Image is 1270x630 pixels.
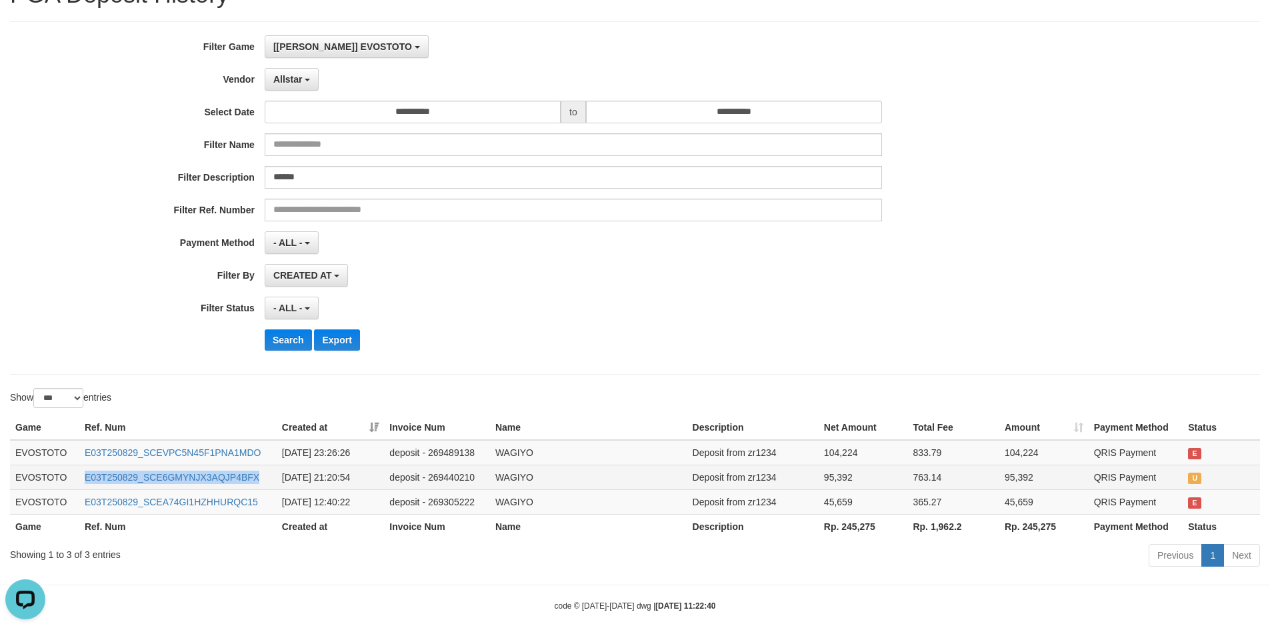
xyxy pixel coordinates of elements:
[277,415,385,440] th: Created at: activate to sort column ascending
[10,440,79,465] td: EVOSTOTO
[655,601,715,611] strong: [DATE] 11:22:40
[490,415,687,440] th: Name
[687,440,819,465] td: Deposit from zr1234
[687,415,819,440] th: Description
[819,514,908,539] th: Rp. 245,275
[85,472,259,483] a: E03T250829_SCE6GMYNJX3AQJP4BFX
[384,465,490,489] td: deposit - 269440210
[999,514,1089,539] th: Rp. 245,275
[1188,497,1201,509] span: EXPIRED
[265,297,319,319] button: - ALL -
[819,415,908,440] th: Net Amount
[273,237,303,248] span: - ALL -
[10,489,79,514] td: EVOSTOTO
[819,489,908,514] td: 45,659
[490,440,687,465] td: WAGIYO
[1188,473,1201,484] span: UNPAID
[33,388,83,408] select: Showentries
[384,440,490,465] td: deposit - 269489138
[687,489,819,514] td: Deposit from zr1234
[907,440,999,465] td: 833.79
[265,329,312,351] button: Search
[1183,415,1260,440] th: Status
[907,514,999,539] th: Rp. 1,962.2
[819,440,908,465] td: 104,224
[265,68,319,91] button: Allstar
[85,497,258,507] a: E03T250829_SCEA74GI1HZHHURQC15
[1089,514,1183,539] th: Payment Method
[265,35,429,58] button: [[PERSON_NAME]] EVOSTOTO
[265,231,319,254] button: - ALL -
[490,465,687,489] td: WAGIYO
[999,489,1089,514] td: 45,659
[277,440,385,465] td: [DATE] 23:26:26
[273,41,412,52] span: [[PERSON_NAME]] EVOSTOTO
[10,388,111,408] label: Show entries
[907,489,999,514] td: 365.27
[561,101,586,123] span: to
[314,329,359,351] button: Export
[907,465,999,489] td: 763.14
[1188,448,1201,459] span: EXPIRED
[277,489,385,514] td: [DATE] 12:40:22
[999,440,1089,465] td: 104,224
[277,465,385,489] td: [DATE] 21:20:54
[1149,544,1202,567] a: Previous
[1089,465,1183,489] td: QRIS Payment
[1089,415,1183,440] th: Payment Method
[1223,544,1260,567] a: Next
[10,543,519,561] div: Showing 1 to 3 of 3 entries
[1183,514,1260,539] th: Status
[1089,440,1183,465] td: QRIS Payment
[1089,489,1183,514] td: QRIS Payment
[490,489,687,514] td: WAGIYO
[999,465,1089,489] td: 95,392
[384,489,490,514] td: deposit - 269305222
[819,465,908,489] td: 95,392
[273,303,303,313] span: - ALL -
[490,514,687,539] th: Name
[10,465,79,489] td: EVOSTOTO
[687,514,819,539] th: Description
[10,514,79,539] th: Game
[85,447,261,458] a: E03T250829_SCEVPC5N45F1PNA1MDO
[384,415,490,440] th: Invoice Num
[687,465,819,489] td: Deposit from zr1234
[79,514,277,539] th: Ref. Num
[273,74,303,85] span: Allstar
[277,514,385,539] th: Created at
[384,514,490,539] th: Invoice Num
[5,5,45,45] button: Open LiveChat chat widget
[999,415,1089,440] th: Amount: activate to sort column ascending
[79,415,277,440] th: Ref. Num
[273,270,332,281] span: CREATED AT
[10,415,79,440] th: Game
[555,601,716,611] small: code © [DATE]-[DATE] dwg |
[1201,544,1224,567] a: 1
[907,415,999,440] th: Total Fee
[265,264,349,287] button: CREATED AT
